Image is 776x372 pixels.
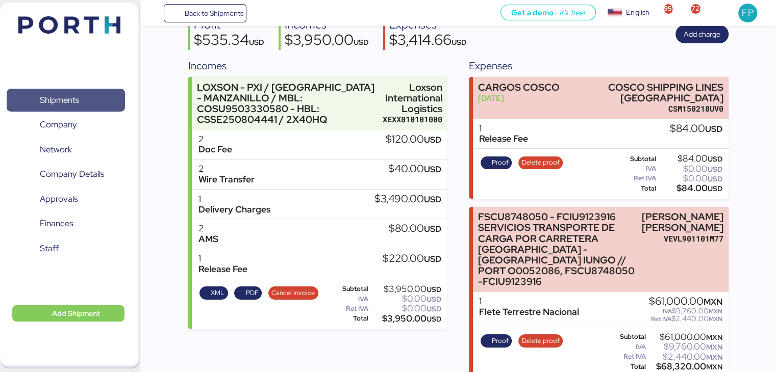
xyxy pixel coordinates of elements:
[188,58,447,73] div: Incomes
[708,154,722,164] span: USD
[479,307,579,317] div: Flete Terrestre Nacional
[658,155,722,163] div: $84.00
[331,285,369,293] div: Subtotal
[40,216,73,231] span: Finances
[704,296,722,307] span: MXN
[285,33,369,50] div: $3,950.00
[651,315,671,323] span: Ret IVA
[658,184,722,192] div: $84.00
[386,134,441,145] div: $120.00
[424,194,441,205] span: USD
[576,103,723,114] div: CSM150218UV0
[709,307,722,315] span: MXN
[492,335,509,347] span: Proof
[649,307,722,315] div: $9,760.00
[370,305,441,312] div: $0.00
[649,315,722,323] div: $2,440.00
[612,185,657,192] div: Total
[198,194,270,204] div: 1
[424,164,441,175] span: USD
[424,134,441,145] span: USD
[271,287,315,299] span: Cancel invoice
[742,6,753,19] span: FP
[198,174,254,185] div: Wire Transfer
[383,114,442,125] div: XEXX010101000
[246,287,259,299] span: PDF
[648,353,722,361] div: $2,440.00
[249,37,264,47] span: USD
[7,113,125,137] a: Company
[234,286,262,300] button: PDF
[389,223,441,234] div: $80.00
[706,353,722,362] span: MXN
[331,305,369,312] div: Ret IVA
[389,33,467,50] div: $3,414.66
[383,82,442,114] div: Loxson International Logistics
[211,287,224,299] span: XML
[427,314,441,324] span: USD
[675,25,729,43] button: Add charge
[469,58,728,73] div: Expenses
[370,295,441,303] div: $0.00
[40,93,79,108] span: Shipments
[198,164,254,174] div: 2
[479,134,528,144] div: Release Fee
[7,188,125,211] a: Approvals
[670,123,722,135] div: $84.00
[479,296,579,307] div: 1
[576,82,723,103] div: COSCO SHIPPING LINES [GEOGRAPHIC_DATA]
[658,175,722,182] div: $0.00
[12,305,124,322] button: Add Shipment
[518,156,563,170] button: Delete proof
[40,117,77,132] span: Company
[522,335,560,347] span: Delete proof
[706,342,722,352] span: MXN
[354,37,369,47] span: USD
[649,296,722,307] div: $61,000.00
[642,233,723,244] div: VEVL901101M77
[198,204,270,215] div: Delivery Charges
[374,194,441,205] div: $3,490.00
[7,237,125,260] a: Staff
[709,315,722,323] span: MXN
[648,343,722,351] div: $9,760.00
[479,123,528,134] div: 1
[648,363,722,370] div: $68,320.00
[612,363,646,370] div: Total
[706,362,722,371] span: MXN
[708,174,722,183] span: USD
[427,285,441,294] span: USD
[198,234,218,245] div: AMS
[40,241,59,256] span: Staff
[427,304,441,313] span: USD
[198,144,232,155] div: Doc Fee
[427,295,441,304] span: USD
[663,307,672,315] span: IVA
[522,157,560,168] span: Delete proof
[52,307,100,320] span: Add Shipment
[370,285,441,293] div: $3,950.00
[40,167,104,181] span: Company Details
[626,7,649,18] div: English
[518,334,563,348] button: Delete proof
[612,353,646,360] div: Ret IVA
[194,33,264,50] div: $535.34
[198,253,247,264] div: 1
[268,286,318,300] button: Cancel invoice
[7,163,125,186] a: Company Details
[40,192,78,206] span: Approvals
[7,212,125,235] a: Finances
[184,7,243,19] span: Back to Shipments
[684,28,720,40] span: Add charge
[424,253,441,264] span: USD
[706,333,722,342] span: MXN
[708,165,722,174] span: USD
[164,4,247,22] a: Back to Shipments
[198,223,218,234] div: 2
[198,134,232,145] div: 2
[146,5,164,22] button: Menu
[648,333,722,341] div: $61,000.00
[388,164,441,175] div: $40.00
[424,223,441,234] span: USD
[612,155,657,163] div: Subtotal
